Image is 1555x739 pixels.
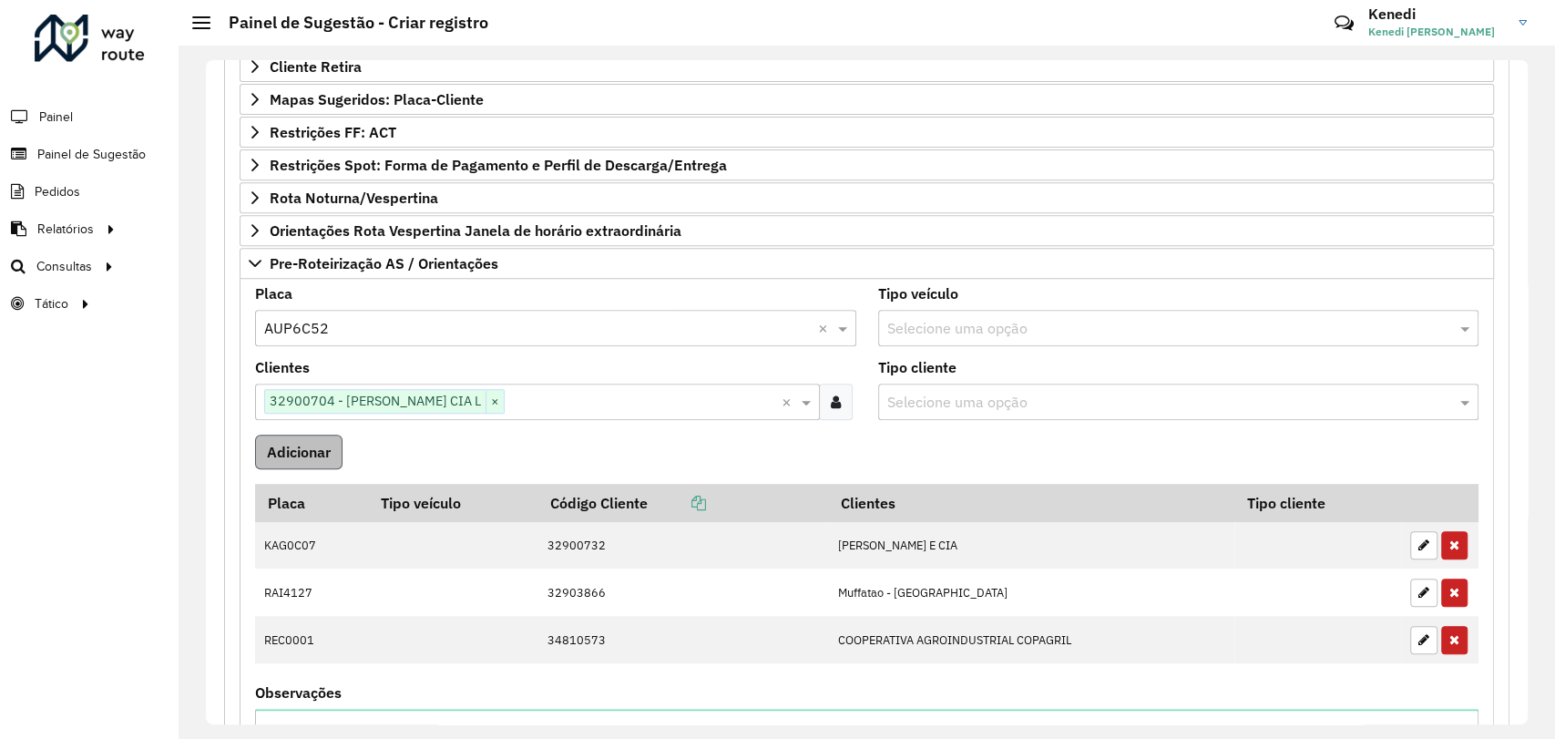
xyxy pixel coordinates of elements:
th: Tipo veículo [369,484,538,522]
span: Painel de Sugestão [37,145,146,164]
span: Tático [35,294,68,313]
td: 32900732 [537,522,828,570]
td: [PERSON_NAME] E CIA [828,522,1234,570]
span: Mapas Sugeridos: Placa-Cliente [270,92,484,107]
span: Kenedi [PERSON_NAME] [1368,24,1505,40]
a: Contato Rápido [1325,4,1364,43]
a: Rota Noturna/Vespertina [240,182,1494,213]
span: Clear all [818,317,834,339]
a: Pre-Roteirização AS / Orientações [240,248,1494,279]
span: Cliente Retira [270,59,362,74]
td: KAG0C07 [255,522,369,570]
span: Relatórios [37,220,94,239]
td: 34810573 [537,616,828,663]
a: Copiar [648,494,706,512]
td: Muffatao - [GEOGRAPHIC_DATA] [828,569,1234,616]
span: Pedidos [35,182,80,201]
label: Clientes [255,356,310,378]
th: Clientes [828,484,1234,522]
label: Placa [255,282,292,304]
label: Observações [255,682,342,703]
span: Restrições FF: ACT [270,125,396,139]
a: Restrições FF: ACT [240,117,1494,148]
td: COOPERATIVA AGROINDUSTRIAL COPAGRIL [828,616,1234,663]
th: Placa [255,484,369,522]
h3: Kenedi [1368,5,1505,23]
h2: Painel de Sugestão - Criar registro [210,13,488,33]
a: Cliente Retira [240,51,1494,82]
th: Tipo cliente [1234,484,1400,522]
label: Tipo veículo [878,282,958,304]
label: Tipo cliente [878,356,957,378]
span: Consultas [36,257,92,276]
td: 32903866 [537,569,828,616]
a: Restrições Spot: Forma de Pagamento e Perfil de Descarga/Entrega [240,149,1494,180]
td: REC0001 [255,616,369,663]
span: Orientações Rota Vespertina Janela de horário extraordinária [270,223,681,238]
span: × [486,391,504,413]
span: Clear all [782,391,797,413]
span: 32900704 - [PERSON_NAME] CIA L [265,390,486,412]
th: Código Cliente [537,484,828,522]
button: Adicionar [255,435,343,469]
a: Mapas Sugeridos: Placa-Cliente [240,84,1494,115]
span: Painel [39,108,73,127]
a: Orientações Rota Vespertina Janela de horário extraordinária [240,215,1494,246]
span: Pre-Roteirização AS / Orientações [270,256,498,271]
td: RAI4127 [255,569,369,616]
span: Rota Noturna/Vespertina [270,190,438,205]
span: Restrições Spot: Forma de Pagamento e Perfil de Descarga/Entrega [270,158,727,172]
